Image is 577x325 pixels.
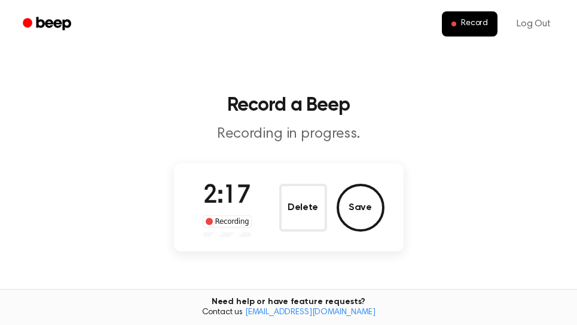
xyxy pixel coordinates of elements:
div: Recording [203,215,252,227]
button: Save Audio Record [337,184,384,232]
p: Recording in progress. [59,124,518,144]
button: Delete Audio Record [279,184,327,232]
button: Record [442,11,497,37]
h1: Record a Beep [14,96,563,115]
span: Record [461,19,488,29]
span: Contact us [7,308,570,318]
a: [EMAIL_ADDRESS][DOMAIN_NAME] [245,308,375,317]
a: Log Out [505,10,563,38]
span: 2:17 [203,184,251,209]
a: Beep [14,13,82,36]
